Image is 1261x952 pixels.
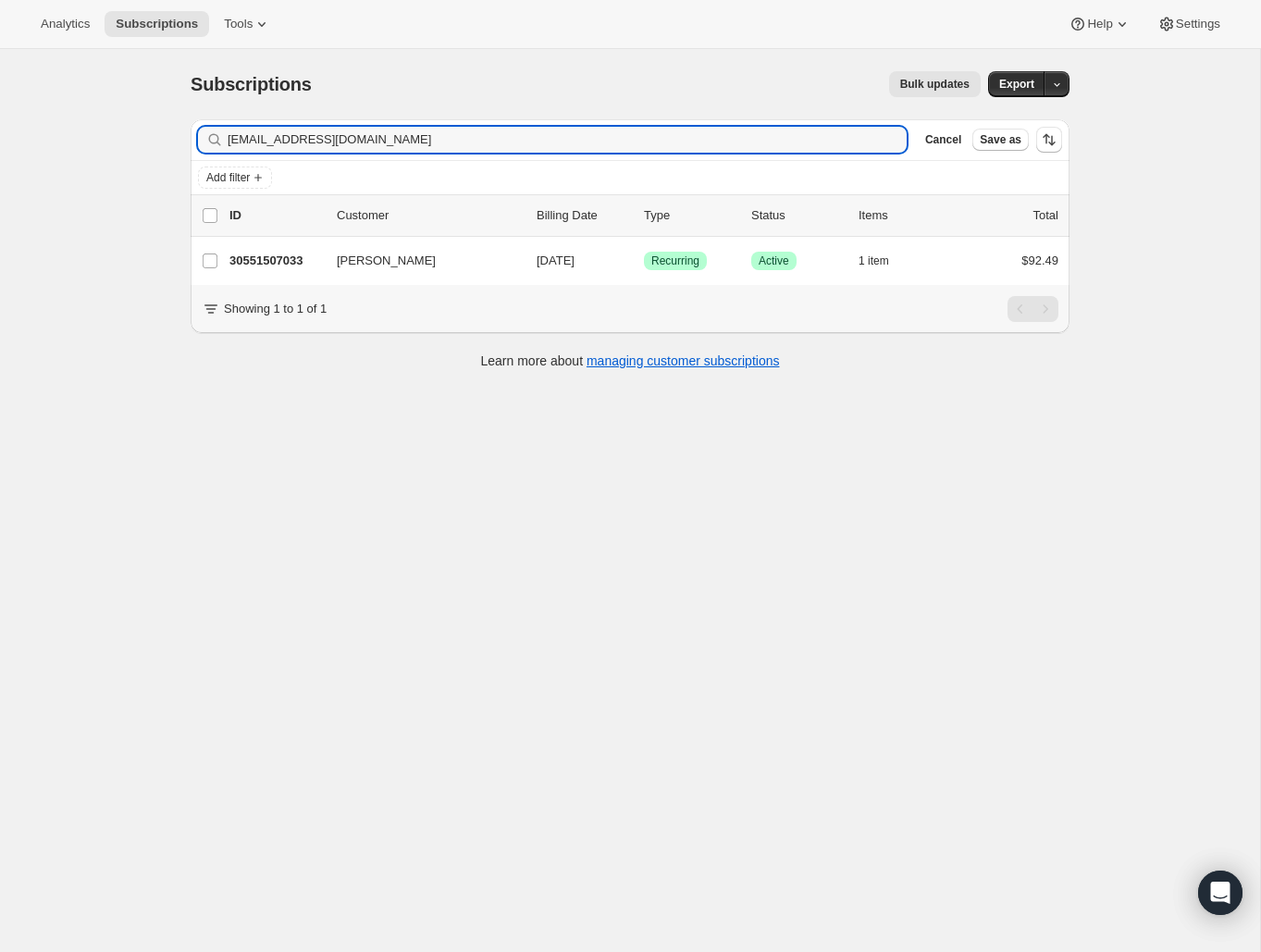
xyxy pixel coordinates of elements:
p: Billing Date [537,206,629,225]
div: Type [644,206,736,225]
input: Filter subscribers [228,127,907,153]
button: Export [988,71,1045,97]
span: Analytics [41,17,90,31]
span: [DATE] [537,253,575,267]
span: 1 item [859,253,889,268]
button: Analytics [30,11,101,37]
p: 30551507033 [229,252,322,270]
span: Cancel [925,132,961,147]
button: Add filter [198,167,272,189]
button: Save as [972,129,1029,151]
button: Sort the results [1036,127,1062,153]
span: Help [1087,17,1112,31]
span: Save as [980,132,1021,147]
button: 1 item [859,248,909,274]
div: IDCustomerBilling DateTypeStatusItemsTotal [229,206,1058,225]
span: Active [759,253,789,268]
span: $92.49 [1021,253,1058,267]
span: Export [999,77,1034,92]
p: ID [229,206,322,225]
button: Settings [1146,11,1231,37]
span: Bulk updates [900,77,970,92]
button: Help [1057,11,1142,37]
div: Items [859,206,951,225]
p: Status [751,206,844,225]
span: Subscriptions [191,74,312,94]
button: Cancel [918,129,969,151]
p: Total [1033,206,1058,225]
span: Subscriptions [116,17,198,31]
p: Learn more about [481,352,780,370]
span: Recurring [651,253,699,268]
span: Add filter [206,170,250,185]
div: 30551507033[PERSON_NAME][DATE]SuccessRecurringSuccessActive1 item$92.49 [229,248,1058,274]
button: Subscriptions [105,11,209,37]
p: Customer [337,206,522,225]
button: [PERSON_NAME] [326,246,511,276]
span: Settings [1176,17,1220,31]
button: Tools [213,11,282,37]
div: Open Intercom Messenger [1198,871,1242,915]
p: Showing 1 to 1 of 1 [224,300,327,318]
span: [PERSON_NAME] [337,252,436,270]
nav: Pagination [1008,296,1058,322]
span: Tools [224,17,253,31]
button: Bulk updates [889,71,981,97]
a: managing customer subscriptions [587,353,780,368]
